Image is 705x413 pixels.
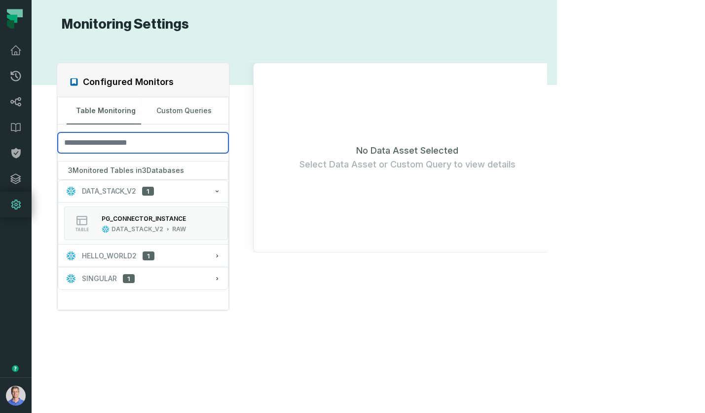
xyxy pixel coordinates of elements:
button: tableDATA_STACK_V2RAW [64,206,228,240]
div: DATA_STACK_V2 [111,225,163,233]
div: 3 Monitored Tables in 3 Databases [58,161,228,180]
button: Custom Queries [145,97,220,124]
span: 1 [142,187,154,196]
button: Table Monitoring [67,97,141,124]
span: SINGULAR [82,274,117,284]
h2: Configured Monitors [83,75,174,89]
button: DATA_STACK_V21 [58,180,228,202]
span: No Data Asset Selected [356,144,458,158]
span: DATA_STACK_V2 [82,186,136,196]
div: PG_CONNECTOR_INSTANCE [102,215,186,222]
div: DATA_STACK_V21 [58,202,228,244]
div: Tooltip anchor [11,364,20,373]
span: 1 [143,251,154,261]
img: avatar of Barak Forgoun [6,386,26,406]
button: HELLO_WORLD21 [58,245,228,267]
span: table [75,227,89,232]
span: HELLO_WORLD2 [82,251,137,261]
div: RAW [172,225,186,233]
span: Select Data Asset or Custom Query to view details [299,158,516,171]
h1: Monitoring Settings [57,16,189,33]
button: SINGULAR1 [58,268,228,289]
span: 1 [123,274,135,284]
